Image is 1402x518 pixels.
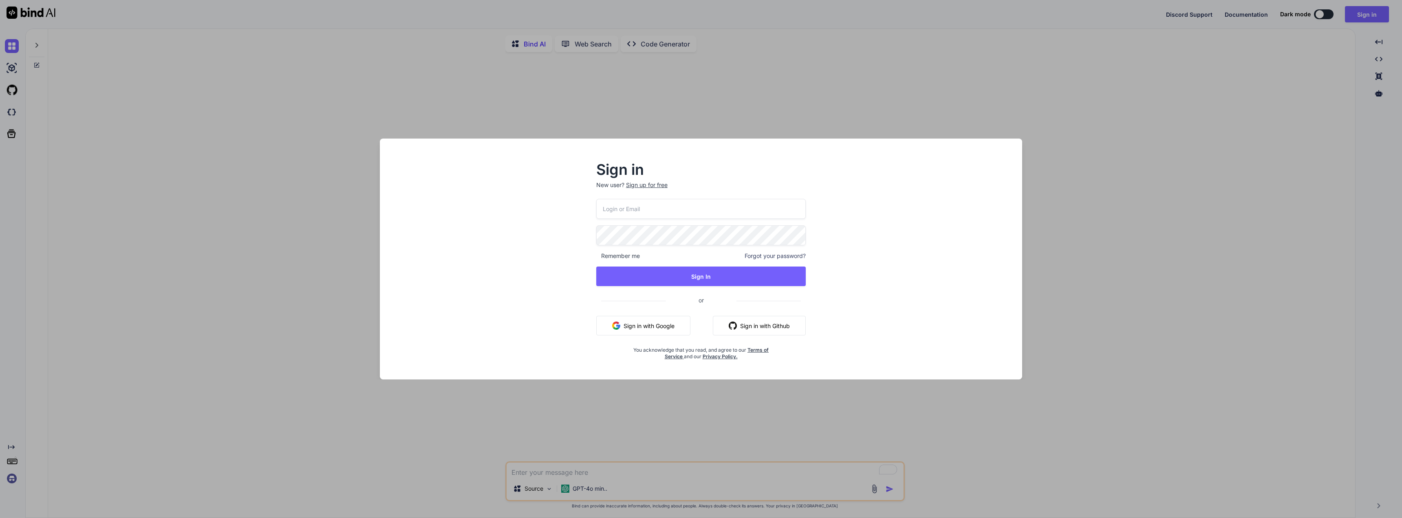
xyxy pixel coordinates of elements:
button: Sign In [596,267,806,286]
button: Sign in with Github [713,316,806,335]
img: google [612,322,620,330]
div: Sign up for free [626,181,668,189]
p: New user? [596,181,806,199]
a: Privacy Policy. [703,353,738,359]
span: Remember me [596,252,640,260]
button: Sign in with Google [596,316,690,335]
div: You acknowledge that you read, and agree to our and our [631,342,771,360]
span: Forgot your password? [745,252,806,260]
input: Login or Email [596,199,806,219]
a: Terms of Service [665,347,769,359]
h2: Sign in [596,163,806,176]
span: or [666,290,736,310]
img: github [729,322,737,330]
